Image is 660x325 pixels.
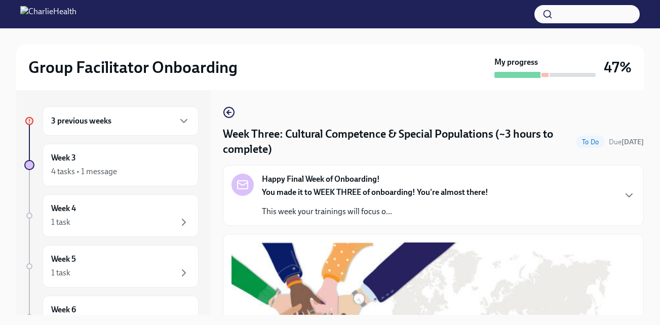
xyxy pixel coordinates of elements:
div: 3 previous weeks [43,106,199,136]
h6: Week 6 [51,304,76,315]
span: Due [609,138,644,146]
div: 1 task [51,217,70,228]
h6: 3 previous weeks [51,115,111,127]
strong: Happy Final Week of Onboarding! [262,174,380,185]
img: CharlieHealth [20,6,76,22]
h2: Group Facilitator Onboarding [28,57,238,77]
span: To Do [576,138,605,146]
strong: My progress [494,57,538,68]
a: Week 41 task [24,194,199,237]
h6: Week 3 [51,152,76,164]
h4: Week Three: Cultural Competence & Special Populations (~3 hours to complete) [223,127,572,157]
strong: You made it to WEEK THREE of onboarding! You're almost there! [262,187,488,197]
h6: Week 5 [51,254,76,265]
a: Week 51 task [24,245,199,288]
div: 4 tasks • 1 message [51,166,117,177]
div: 1 task [51,267,70,278]
strong: [DATE] [622,138,644,146]
p: This week your trainings will focus o... [262,206,488,217]
h6: Week 4 [51,203,76,214]
span: October 6th, 2025 09:00 [609,137,644,147]
a: Week 34 tasks • 1 message [24,144,199,186]
h3: 47% [604,58,632,76]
